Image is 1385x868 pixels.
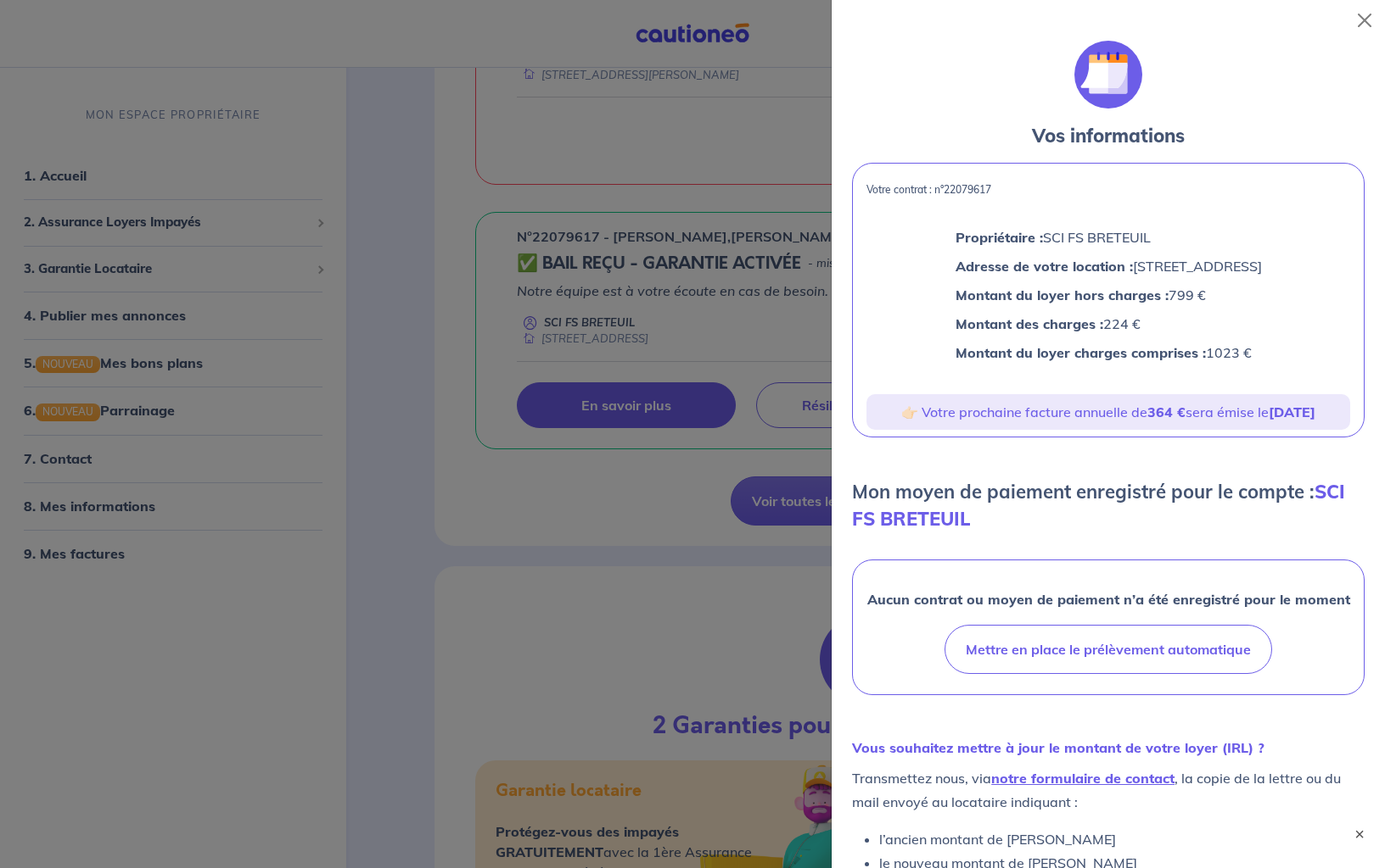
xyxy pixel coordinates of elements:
[956,344,1206,361] strong: Montant du loyer charges comprises :
[956,313,1262,335] p: 224 €
[852,766,1365,814] p: Transmettez nous, via , la copie de la lettre ou du mail envoyé au locataire indiquant :
[1269,403,1315,420] strong: [DATE]
[956,342,1262,364] p: 1023 €
[956,287,1169,303] strong: Montant du loyer hors charges :
[956,315,1103,332] strong: Montant des charges :
[1147,403,1186,420] strong: 364 €
[956,284,1262,306] p: 799 €
[866,184,1350,196] p: Votre contrat : n°22079617
[852,478,1365,532] p: Mon moyen de paiement enregistré pour le compte :
[991,770,1175,787] a: notre formulaire de contact
[1351,826,1368,843] button: ×
[1351,7,1378,34] button: Close
[873,401,1343,423] p: 👉🏻 Votre prochaine facture annuelle de sera émise le
[1032,124,1185,147] strong: Vos informations
[945,625,1272,674] button: Mettre en place le prélèvement automatique
[867,591,1350,608] strong: Aucun contrat ou moyen de paiement n’a été enregistré pour le moment
[956,255,1262,277] p: [STREET_ADDRESS]
[852,739,1264,756] strong: Vous souhaitez mettre à jour le montant de votre loyer (IRL) ?
[956,226,1262,248] p: SCI FS BRETEUIL
[956,229,1043,246] strong: Propriétaire :
[1074,41,1142,108] img: illu_calendar.svg
[956,258,1133,275] strong: Adresse de votre location :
